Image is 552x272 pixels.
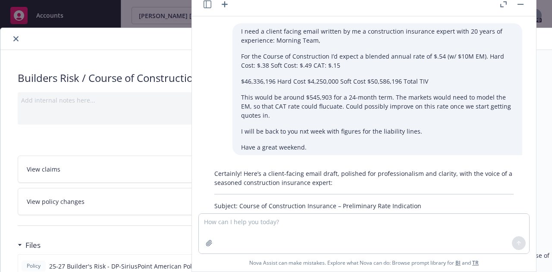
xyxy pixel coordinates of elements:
p: Certainly! Here’s a client-facing email draft, polished for professionalism and clarity, with the... [214,169,514,187]
p: I need a client facing email written by me a construction insurance expert with 20 years of exper... [241,27,514,45]
p: For the Course of Construction I’d expect a blended annual rate of $.54 (w/ $10M EM). Hard Cost: ... [241,52,514,70]
span: View claims [27,165,60,174]
span: View policy changes [27,197,85,206]
div: Add internal notes here... [21,96,441,105]
p: $46,336,196 Hard Cost $4,250,000 Soft Cost $50,586,196 Total TIV [241,77,514,86]
a: TR [472,259,479,266]
button: close [11,34,21,44]
h3: Files [25,240,41,251]
a: BI [455,259,461,266]
span: Policy [25,262,42,270]
p: Have a great weekend. [241,143,514,152]
p: I will be back to you nxt week with figures for the liability lines. [241,127,514,136]
p: This would be around $545,903 for a 24-month term. The markets would need to model the EM, so tha... [241,93,514,120]
div: Files [18,240,41,251]
a: View policy changes [18,188,229,215]
span: 25-27 Builder's Risk - DP-SiriusPoint American Policy Eff [DATE].pdf [49,262,241,271]
div: Builders Risk / Course of Construction - SFD - [STREET_ADDRESS] [18,71,444,85]
span: Nova Assist can make mistakes. Explore what Nova can do: Browse prompt library for and [195,254,533,272]
p: Subject: Course of Construction Insurance – Preliminary Rate Indication [214,201,514,210]
a: View claims [18,156,229,183]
